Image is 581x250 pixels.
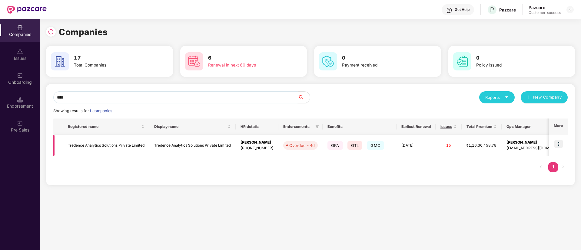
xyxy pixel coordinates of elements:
[367,141,384,150] span: GMC
[490,6,494,13] span: P
[548,162,558,171] a: 1
[506,140,569,145] div: [PERSON_NAME]
[397,119,436,135] th: Earliest Renewal
[297,95,310,100] span: search
[462,119,502,135] th: Total Premium
[397,135,436,156] td: [DATE]
[455,7,470,12] div: Get Help
[7,6,47,14] img: New Pazcare Logo
[48,29,54,35] img: svg+xml;base64,PHN2ZyBpZD0iUmVsb2FkLTMyeDMyIiB4bWxucz0iaHR0cDovL3d3dy53My5vcmcvMjAwMC9zdmciIHdpZH...
[436,119,462,135] th: Issues
[558,162,568,172] li: Next Page
[149,135,236,156] td: Tredence Analytics Solutions Private Limited
[568,7,573,12] img: svg+xml;base64,PHN2ZyBpZD0iRHJvcGRvd24tMzJ4MzIiIHhtbG5zPSJodHRwOi8vd3d3LnczLm9yZy8yMDAwL3N2ZyIgd2...
[529,5,561,10] div: Pazcare
[74,62,150,69] div: Total Companies
[521,91,568,103] button: plusNew Company
[476,62,553,69] div: Policy issued
[17,73,23,79] img: svg+xml;base64,PHN2ZyB3aWR0aD0iMjAiIGhlaWdodD0iMjAiIHZpZXdCb3g9IjAgMCAyMCAyMCIgZmlsbD0ibm9uZSIgeG...
[466,143,497,148] div: ₹1,16,30,458.78
[68,124,140,129] span: Registered name
[297,91,310,103] button: search
[59,25,108,39] h1: Companies
[17,25,23,31] img: svg+xml;base64,PHN2ZyBpZD0iQ29tcGFuaWVzIiB4bWxucz0iaHR0cDovL3d3dy53My5vcmcvMjAwMC9zdmciIHdpZHRoPS...
[17,120,23,126] img: svg+xml;base64,PHN2ZyB3aWR0aD0iMjAiIGhlaWdodD0iMjAiIHZpZXdCb3g9IjAgMCAyMCAyMCIgZmlsbD0ibm9uZSIgeG...
[53,109,113,113] span: Showing results for
[440,124,452,129] span: Issues
[466,124,492,129] span: Total Premium
[89,109,113,113] span: 1 companies.
[185,52,203,70] img: svg+xml;base64,PHN2ZyB4bWxucz0iaHR0cDovL3d3dy53My5vcmcvMjAwMC9zdmciIHdpZHRoPSI2MCIgaGVpZ2h0PSI2MC...
[319,52,337,70] img: svg+xml;base64,PHN2ZyB4bWxucz0iaHR0cDovL3d3dy53My5vcmcvMjAwMC9zdmciIHdpZHRoPSI2MCIgaGVpZ2h0PSI2MC...
[208,54,284,62] h3: 6
[554,140,563,148] img: icon
[63,119,149,135] th: Registered name
[208,62,284,69] div: Renewal in next 60 days
[529,10,561,15] div: Customer_success
[506,124,564,129] span: Ops Manager
[241,140,274,145] div: [PERSON_NAME]
[536,162,546,172] button: left
[561,165,565,169] span: right
[51,52,69,70] img: svg+xml;base64,PHN2ZyB4bWxucz0iaHR0cDovL3d3dy53My5vcmcvMjAwMC9zdmciIHdpZHRoPSI2MCIgaGVpZ2h0PSI2MC...
[342,54,418,62] h3: 0
[446,7,452,13] img: svg+xml;base64,PHN2ZyBpZD0iSGVscC0zMngzMiIgeG1sbnM9Imh0dHA6Ly93d3cudzMub3JnLzIwMDAvc3ZnIiB3aWR0aD...
[17,49,23,55] img: svg+xml;base64,PHN2ZyBpZD0iSXNzdWVzX2Rpc2FibGVkIiB4bWxucz0iaHR0cDovL3d3dy53My5vcmcvMjAwMC9zdmciIH...
[558,162,568,172] button: right
[149,119,236,135] th: Display name
[499,7,516,13] div: Pazcare
[539,165,543,169] span: left
[453,52,471,70] img: svg+xml;base64,PHN2ZyB4bWxucz0iaHR0cDovL3d3dy53My5vcmcvMjAwMC9zdmciIHdpZHRoPSI2MCIgaGVpZ2h0PSI2MC...
[327,141,343,150] span: GPA
[506,145,569,151] div: [EMAIL_ADDRESS][DOMAIN_NAME]
[533,94,562,100] span: New Company
[315,125,319,128] span: filter
[283,124,313,129] span: Endorsements
[236,119,278,135] th: HR details
[323,119,397,135] th: Benefits
[549,119,568,135] th: More
[314,123,320,130] span: filter
[74,54,150,62] h3: 17
[485,94,509,100] div: Reports
[527,95,531,100] span: plus
[241,145,274,151] div: [PHONE_NUMBER]
[347,141,363,150] span: GTL
[289,142,315,148] div: Overdue - 4d
[154,124,226,129] span: Display name
[17,96,23,102] img: svg+xml;base64,PHN2ZyB3aWR0aD0iMTQuNSIgaGVpZ2h0PSIxNC41IiB2aWV3Qm94PSIwIDAgMTYgMTYiIGZpbGw9Im5vbm...
[536,162,546,172] li: Previous Page
[342,62,418,69] div: Payment received
[440,143,457,148] div: 15
[63,135,149,156] td: Tredence Analytics Solutions Private Limited
[505,95,509,99] span: caret-down
[476,54,553,62] h3: 0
